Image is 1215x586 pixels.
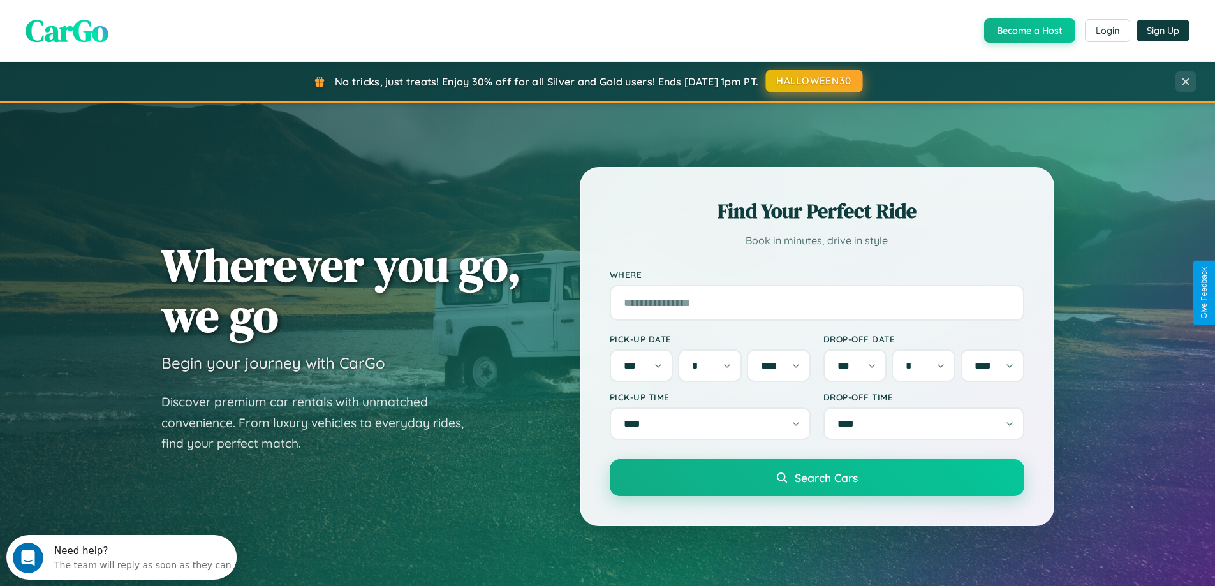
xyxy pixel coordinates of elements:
[5,5,237,40] div: Open Intercom Messenger
[795,471,858,485] span: Search Cars
[1200,267,1209,319] div: Give Feedback
[161,353,385,372] h3: Begin your journey with CarGo
[6,535,237,580] iframe: Intercom live chat discovery launcher
[13,543,43,573] iframe: Intercom live chat
[1085,19,1130,42] button: Login
[26,10,108,52] span: CarGo
[610,392,811,402] label: Pick-up Time
[610,269,1024,280] label: Where
[161,392,480,454] p: Discover premium car rentals with unmatched convenience. From luxury vehicles to everyday rides, ...
[823,333,1024,344] label: Drop-off Date
[1137,20,1189,41] button: Sign Up
[823,392,1024,402] label: Drop-off Time
[161,240,521,341] h1: Wherever you go, we go
[610,333,811,344] label: Pick-up Date
[610,197,1024,225] h2: Find Your Perfect Ride
[335,75,758,88] span: No tricks, just treats! Enjoy 30% off for all Silver and Gold users! Ends [DATE] 1pm PT.
[610,459,1024,496] button: Search Cars
[48,11,225,21] div: Need help?
[984,18,1075,43] button: Become a Host
[610,231,1024,250] p: Book in minutes, drive in style
[766,70,863,92] button: HALLOWEEN30
[48,21,225,34] div: The team will reply as soon as they can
